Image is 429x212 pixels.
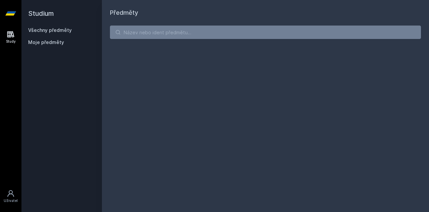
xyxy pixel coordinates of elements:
h1: Předměty [110,8,421,17]
span: Moje předměty [28,39,64,46]
div: Study [6,39,16,44]
input: Název nebo ident předmětu… [110,26,421,39]
a: Uživatel [1,186,20,207]
div: Uživatel [4,198,18,203]
a: Study [1,27,20,47]
a: Všechny předměty [28,27,72,33]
